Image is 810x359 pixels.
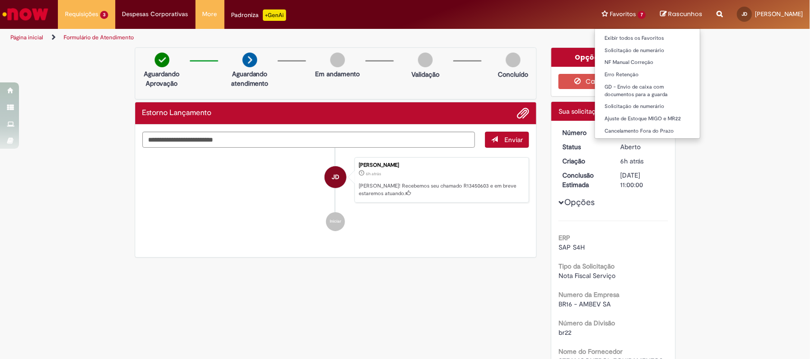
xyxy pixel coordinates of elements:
span: [PERSON_NAME] [755,10,803,18]
li: Julia Dutra [142,157,530,203]
div: Padroniza [232,9,286,21]
b: ERP [559,233,570,242]
b: Numero da Empresa [559,290,619,299]
div: [PERSON_NAME] [359,162,524,168]
span: Favoritos [610,9,636,19]
span: Sua solicitação foi enviada [559,107,637,116]
div: Aberto [621,142,665,152]
b: Número da Divisão [559,319,615,327]
a: Exibir todos os Favoritos [595,33,700,44]
dt: Criação [555,156,614,166]
ul: Favoritos [595,28,700,139]
img: img-circle-grey.png [330,53,345,67]
a: Solicitação de numerário [595,45,700,56]
span: 3 [100,11,108,19]
span: BR16 - AMBEV SA [559,300,611,308]
p: +GenAi [263,9,286,21]
img: arrow-next.png [242,53,257,67]
p: Aguardando atendimento [227,69,273,88]
img: check-circle-green.png [155,53,169,67]
a: Página inicial [10,34,43,41]
span: More [203,9,217,19]
a: Cancelamento Fora do Prazo [595,126,700,136]
span: 6h atrás [366,171,381,177]
span: JD [742,11,747,17]
ul: Trilhas de página [7,29,533,46]
p: Aguardando Aprovação [139,69,185,88]
a: Rascunhos [660,10,702,19]
time: 27/08/2025 07:21:26 [621,157,644,165]
a: Solicitação de numerário [595,101,700,112]
button: Cancelar Chamado [559,74,668,89]
span: SAP S4H [559,243,585,251]
img: img-circle-grey.png [418,53,433,67]
span: Requisições [65,9,98,19]
span: Rascunhos [668,9,702,18]
p: Validação [411,70,439,79]
b: Nome do Fornecedor [559,347,623,356]
a: Formulário de Atendimento [64,34,134,41]
span: JD [332,166,339,188]
span: Nota Fiscal Serviço [559,271,615,280]
img: img-circle-grey.png [506,53,521,67]
button: Adicionar anexos [517,107,529,119]
p: Concluído [498,70,528,79]
span: Despesas Corporativas [122,9,188,19]
a: NF Manual Correção [595,57,700,68]
b: Tipo da Solicitação [559,262,614,270]
textarea: Digite sua mensagem aqui... [142,132,475,148]
dt: Conclusão Estimada [555,171,614,189]
h2: Estorno Lançamento Histórico de tíquete [142,109,212,117]
ul: Histórico de tíquete [142,148,530,241]
time: 27/08/2025 07:21:26 [366,171,381,177]
span: Enviar [504,135,523,144]
span: 7 [638,11,646,19]
dt: Número [555,128,614,137]
dt: Status [555,142,614,152]
div: Opções do Chamado [551,48,675,67]
div: Julia Dutra [325,166,346,188]
span: 6h atrás [621,157,644,165]
p: [PERSON_NAME]! Recebemos seu chamado R13450603 e em breve estaremos atuando. [359,182,524,197]
button: Enviar [485,132,529,148]
div: 27/08/2025 07:21:26 [621,156,665,166]
a: GD - Envio de caixa com documentos para a guarda [595,82,700,99]
a: Ajuste de Estoque MIGO e MR22 [595,114,700,124]
div: [DATE] 11:00:00 [621,171,665,189]
img: ServiceNow [1,5,50,24]
p: Em andamento [315,69,360,79]
a: Erro Retenção [595,70,700,80]
span: br22 [559,328,571,337]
